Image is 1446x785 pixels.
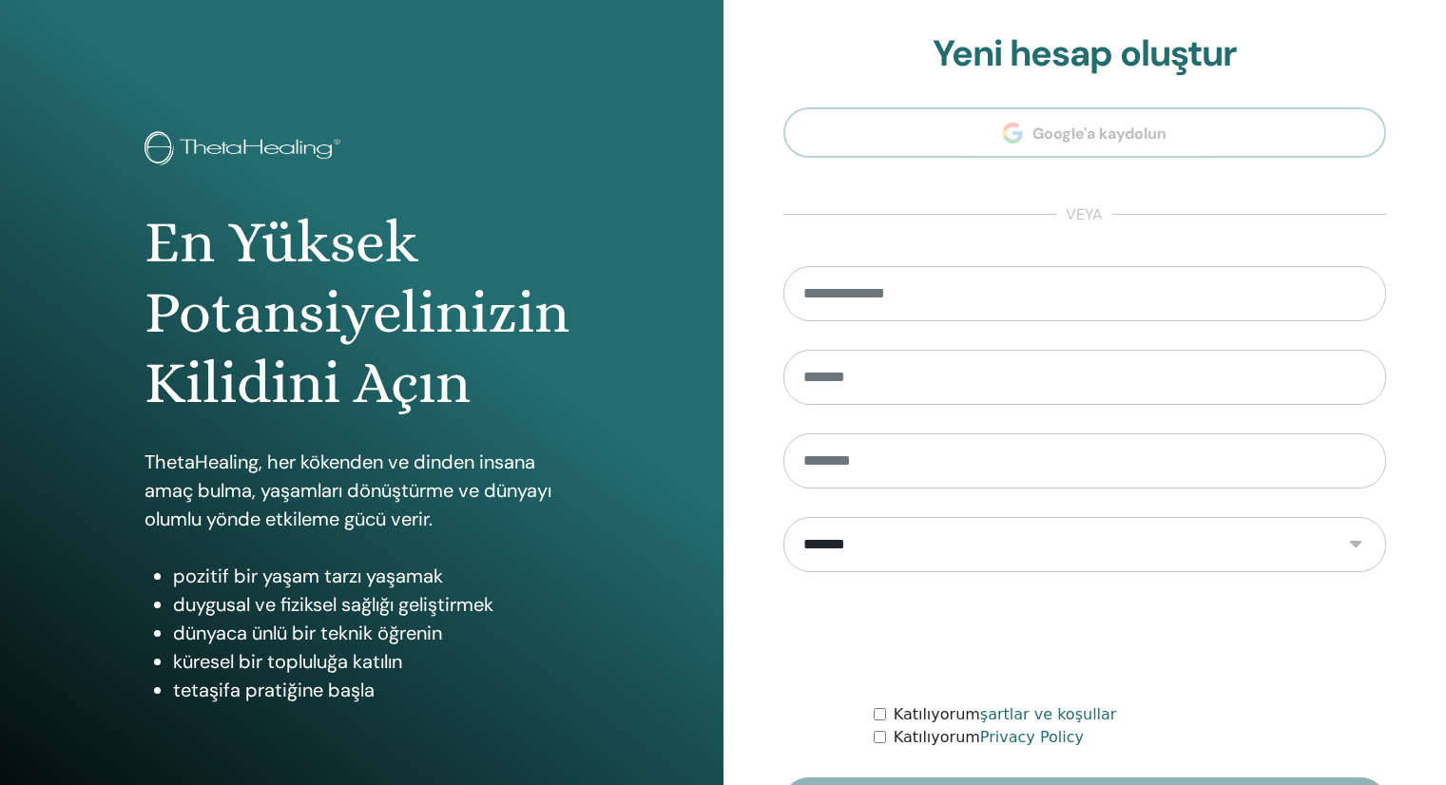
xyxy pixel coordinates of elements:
[173,562,579,590] li: pozitif bir yaşam tarzı yaşamak
[173,647,579,676] li: küresel bir topluluğa katılın
[940,601,1229,675] iframe: reCAPTCHA
[783,32,1387,76] h2: Yeni hesap oluştur
[173,676,579,704] li: tetaşifa pratiğine başla
[145,207,579,419] h1: En Yüksek Potansiyelinizin Kilidini Açın
[145,448,579,533] p: ThetaHealing, her kökenden ve dinden insana amaç bulma, yaşamları dönüştürme ve dünyayı olumlu yö...
[894,726,1084,749] label: Katılıyorum
[173,619,579,647] li: dünyaca ünlü bir teknik öğrenin
[980,705,1117,723] a: şartlar ve koşullar
[1056,203,1112,226] span: veya
[173,590,579,619] li: duygusal ve fiziksel sağlığı geliştirmek
[894,703,1117,726] label: Katılıyorum
[980,728,1084,746] a: Privacy Policy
